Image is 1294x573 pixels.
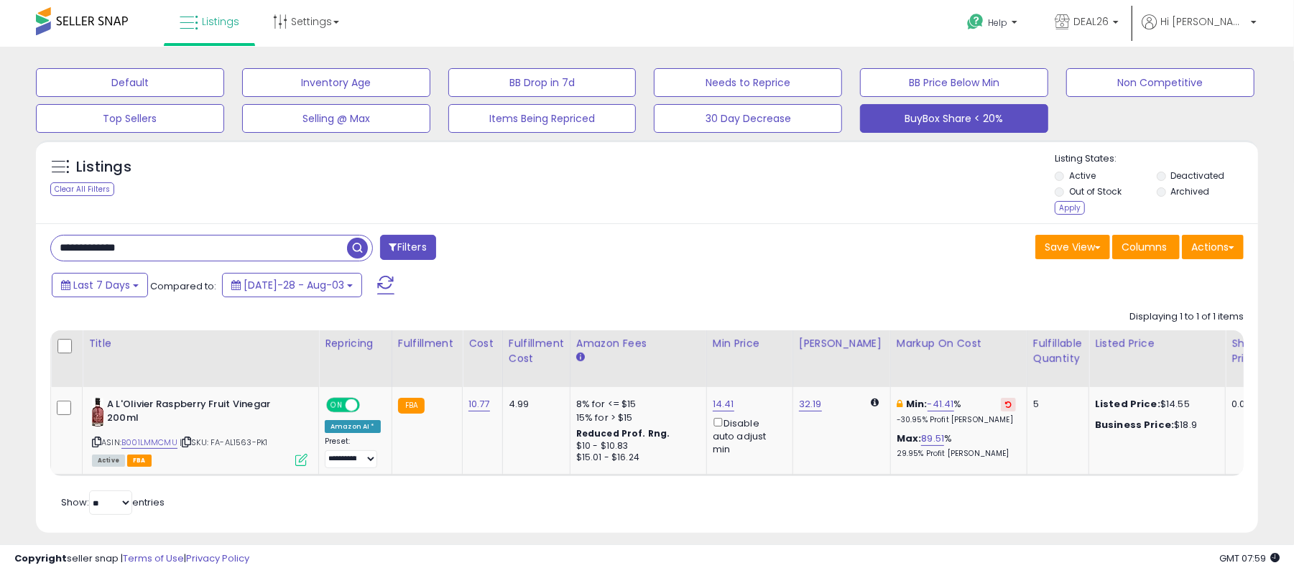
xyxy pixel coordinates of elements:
small: FBA [398,398,425,414]
div: Displaying 1 to 1 of 1 items [1129,310,1244,324]
span: FBA [127,455,152,467]
button: Inventory Age [242,68,430,97]
span: [DATE]-28 - Aug-03 [244,278,344,292]
button: Actions [1182,235,1244,259]
span: Show: entries [61,495,165,509]
button: Top Sellers [36,104,224,133]
a: B001LMMCMU [121,437,177,449]
button: Home [225,6,252,33]
a: Privacy Policy [186,551,249,565]
a: 32.19 [799,397,822,411]
label: Out of Stock [1069,185,1122,197]
button: 30 Day Decrease [654,104,842,133]
div: Title [88,336,313,351]
span: ON [328,399,346,411]
div: Min Price [713,336,787,351]
h1: Support [70,7,115,18]
a: Hi [PERSON_NAME] [1142,14,1257,47]
a: 14.41 [713,397,734,411]
button: Filters [380,235,436,260]
div: Cost [468,336,496,351]
b: Listed Price: [1095,397,1160,411]
button: Items Being Repriced [448,104,637,133]
a: 89.51 [921,432,944,446]
div: 15% for > $15 [576,411,695,424]
button: go back [9,6,37,33]
b: Min: [906,397,928,411]
div: Fulfillable Quantity [1033,336,1083,366]
div: 5 [1033,398,1078,411]
button: BuyBox Share < 20% [860,104,1048,133]
img: Profile image for Support [41,8,64,31]
span: Last 7 Days [73,278,130,292]
div: % [897,432,1016,459]
div: We'll be back online in 2 hoursYou'll get replies here and to[EMAIL_ADDRESS][DOMAIN_NAME].Support... [11,240,236,313]
p: Listing States: [1055,152,1258,166]
p: The team can also help [70,18,179,32]
b: Reduced Prof. Rng. [576,427,670,439]
a: 10.77 [468,397,490,411]
button: Emoji picker [22,470,34,482]
div: Apply [1055,201,1085,215]
div: $18.9 [1095,419,1214,432]
th: The percentage added to the cost of goods (COGS) that forms the calculator for Min & Max prices. [890,330,1027,387]
div: Cherry says… [11,113,276,240]
button: Send a message… [246,465,269,488]
span: Columns [1122,240,1167,254]
button: Default [36,68,224,97]
span: | SKU: FA-AL1563-PK1 [180,437,267,448]
div: $15.01 - $16.24 [576,452,695,464]
button: Columns [1112,235,1180,259]
div: seller snap | | [14,552,249,566]
b: A L'Olivier Raspberry Fruit Vinegar 200ml [107,398,282,428]
a: Terms of Use [123,551,184,565]
div: [PERSON_NAME] [799,336,884,351]
b: [EMAIL_ADDRESS][DOMAIN_NAME] [23,277,135,303]
span: Help [988,17,1007,29]
div: 0.00 [1231,398,1255,411]
div: Support • 28m ago [23,317,106,325]
h5: Listings [76,157,131,177]
span: DEAL26 [1073,14,1109,29]
b: Max: [897,432,922,445]
div: Amazon Fees [576,336,701,351]
div: Amazon AI * [325,420,381,433]
div: Preset: [325,437,381,469]
div: $10 - $10.83 [576,440,695,452]
span: All listings currently available for purchase on Amazon [92,455,125,467]
div: 4.99 [509,398,559,411]
span: OFF [358,399,381,411]
div: Repricing [325,336,386,351]
div: Fulfillment Cost [509,336,564,366]
a: Help [956,2,1032,47]
div: We'll be back online in 2 hours You'll get replies here and to . [23,248,224,304]
div: 8% for <= $15 [576,398,695,411]
textarea: Message… [12,440,275,465]
div: Disable auto adjust min [713,415,782,457]
label: Active [1069,169,1096,182]
span: Compared to: [150,279,216,293]
div: % [897,398,1016,424]
span: 2025-08-11 07:59 GMT [1219,551,1280,565]
div: Hi, FA-AL1563-PK1- This item is showing as archived on Sellersnap but it is active on Seller Cent... [63,121,264,220]
span: Hi [PERSON_NAME] [1160,14,1247,29]
button: BB Drop in 7d [448,68,637,97]
span: Listings [202,14,239,29]
p: -30.95% Profit [PERSON_NAME] [897,415,1016,425]
div: Hi,FA-AL1563-PK1- This item is showing as archived on Sellersnap but it is active on Seller Centr... [52,113,276,228]
a: -41.41 [928,397,954,411]
div: $14.55 [1095,398,1214,411]
button: Selling @ Max [242,104,430,133]
div: Fulfillment [398,336,456,351]
button: Gif picker [45,470,57,482]
button: Non Competitive [1066,68,1254,97]
div: Support says… [11,240,276,345]
div: Close [252,6,278,32]
button: BB Price Below Min [860,68,1048,97]
img: 31Z4y45XkQL._SL40_.jpg [92,398,103,427]
small: Amazon Fees. [576,351,585,364]
button: [DATE]-28 - Aug-03 [222,273,362,297]
div: Clear All Filters [50,182,114,196]
button: Needs to Reprice [654,68,842,97]
label: Deactivated [1171,169,1225,182]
